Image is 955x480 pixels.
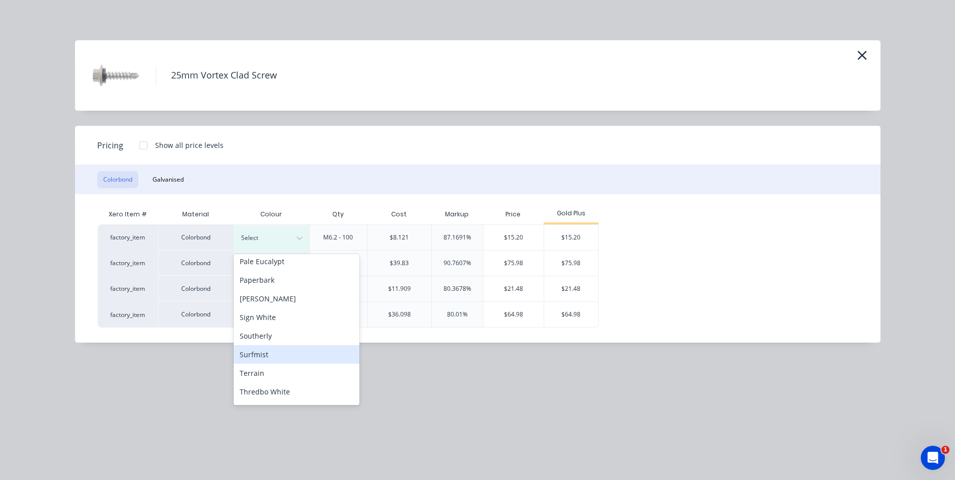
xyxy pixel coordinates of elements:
[234,271,359,289] div: Paperbark
[390,259,409,268] div: $39.83
[146,171,190,188] button: Galvanised
[234,289,359,308] div: [PERSON_NAME]
[544,276,598,301] div: $21.48
[158,250,234,276] div: Colorbond
[388,310,411,319] div: $36.098
[941,446,949,454] span: 1
[98,250,158,276] div: factory_item
[483,302,544,327] div: $64.98
[444,284,471,293] div: 80.3678%
[156,66,292,85] h4: 25mm Vortex Clad Screw
[447,310,468,319] div: 80.01%
[90,50,140,101] img: 25mm Vortex Clad Screw
[158,224,234,250] div: Colorbond
[158,204,234,224] div: Material
[483,225,544,250] div: $15.20
[544,225,598,250] div: $15.20
[544,302,598,327] div: $64.98
[323,233,353,242] div: M6.2 - 100
[921,446,945,470] iframe: Intercom live chat
[444,259,471,268] div: 90.7607%
[158,301,234,328] div: Colorbond
[234,345,359,364] div: Surfmist
[234,382,359,401] div: Thredbo White
[234,364,359,382] div: Terrain
[324,202,352,227] div: Qty
[98,204,158,224] div: Xero Item #
[234,327,359,345] div: Southerly
[367,204,431,224] div: Cost
[98,224,158,250] div: factory_item
[98,301,158,328] div: factory_item
[97,139,123,151] span: Pricing
[155,140,224,150] div: Show all price levels
[234,308,359,327] div: Sign White
[158,276,234,301] div: Colorbond
[390,233,409,242] div: $8.121
[444,233,471,242] div: 87.1691%
[234,204,309,224] div: Colour
[483,276,544,301] div: $21.48
[483,204,544,224] div: Price
[98,276,158,301] div: factory_item
[544,251,598,276] div: $75.98
[388,284,411,293] div: $11.909
[234,401,359,420] div: Wallaby
[544,209,599,218] div: Gold Plus
[483,251,544,276] div: $75.98
[234,252,359,271] div: Pale Eucalypt
[431,204,483,224] div: Markup
[97,171,138,188] button: Colorbond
